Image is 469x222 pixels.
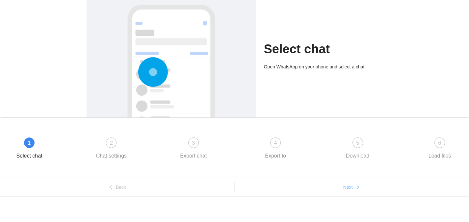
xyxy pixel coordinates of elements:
[110,140,113,146] span: 2
[180,151,207,161] div: Export chat
[174,137,256,161] div: 3Export chat
[421,137,459,161] div: 6Load files
[343,184,353,191] span: Next
[339,137,421,161] div: 5Download
[264,41,383,57] h1: Select chat
[10,137,92,161] div: 1Select chat
[356,140,359,146] span: 5
[16,151,42,161] div: Select chat
[96,151,127,161] div: Chat settings
[438,140,441,146] span: 6
[0,182,234,192] button: leftBack
[265,151,286,161] div: Export to
[235,182,469,192] button: Nextright
[429,151,451,161] div: Load files
[264,63,383,70] div: Open WhatsApp on your phone and select a chat.
[92,137,174,161] div: 2Chat settings
[28,140,31,146] span: 1
[256,137,338,161] div: 4Export to
[346,151,369,161] div: Download
[355,185,360,190] span: right
[192,140,195,146] span: 3
[274,140,277,146] span: 4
